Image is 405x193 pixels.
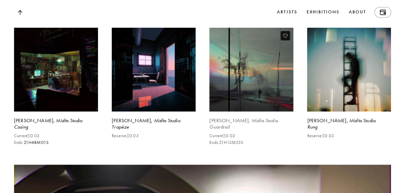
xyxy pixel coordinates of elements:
[232,139,236,146] span: M
[219,139,224,146] span: 21
[209,133,235,139] p: Current Ξ 0.03
[41,139,46,146] span: 01
[276,7,298,18] a: Artists
[14,118,83,124] b: [PERSON_NAME], Misfits Studio
[236,139,241,146] span: 25
[14,140,48,145] p: Ends:
[14,28,98,164] a: [PERSON_NAME], Misfits StudioCasingCurrentΞ0.03Ends:21H48M01S
[14,133,39,139] p: Current Ξ 0.03
[307,124,391,131] div: Rung
[307,28,391,164] a: [PERSON_NAME], Misfits StudioRungReserveΞ0.03
[347,7,368,18] a: About
[307,118,376,124] b: [PERSON_NAME], Misfits Studio
[112,118,181,124] b: [PERSON_NAME], Misfits Studio
[227,139,231,146] span: 13
[112,28,196,164] a: [PERSON_NAME], Misfits StudioTrapézeReserveΞ0.03
[307,133,334,139] p: Reserve Ξ 0.03
[112,124,196,131] div: Trapéze
[209,140,243,145] p: Ends:
[31,139,37,146] span: 48
[46,139,48,146] span: S
[28,139,31,146] span: H
[380,10,386,15] img: Wallet icon
[14,124,98,131] div: Casing
[14,3,40,8] p: Reserve Ξ 0.35
[241,139,243,146] span: S
[24,139,28,146] span: 21
[17,10,22,15] img: Top
[209,124,293,131] div: Guardrail
[37,139,41,146] span: M
[305,7,340,18] a: Exhibitions
[112,133,138,139] p: Reserve Ξ 0.03
[209,118,278,124] b: [PERSON_NAME], Misfits Studio
[209,28,293,164] a: [PERSON_NAME], Misfits StudioGuardrailCurrentΞ0.03Ends:21H13M25S
[224,139,227,146] span: H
